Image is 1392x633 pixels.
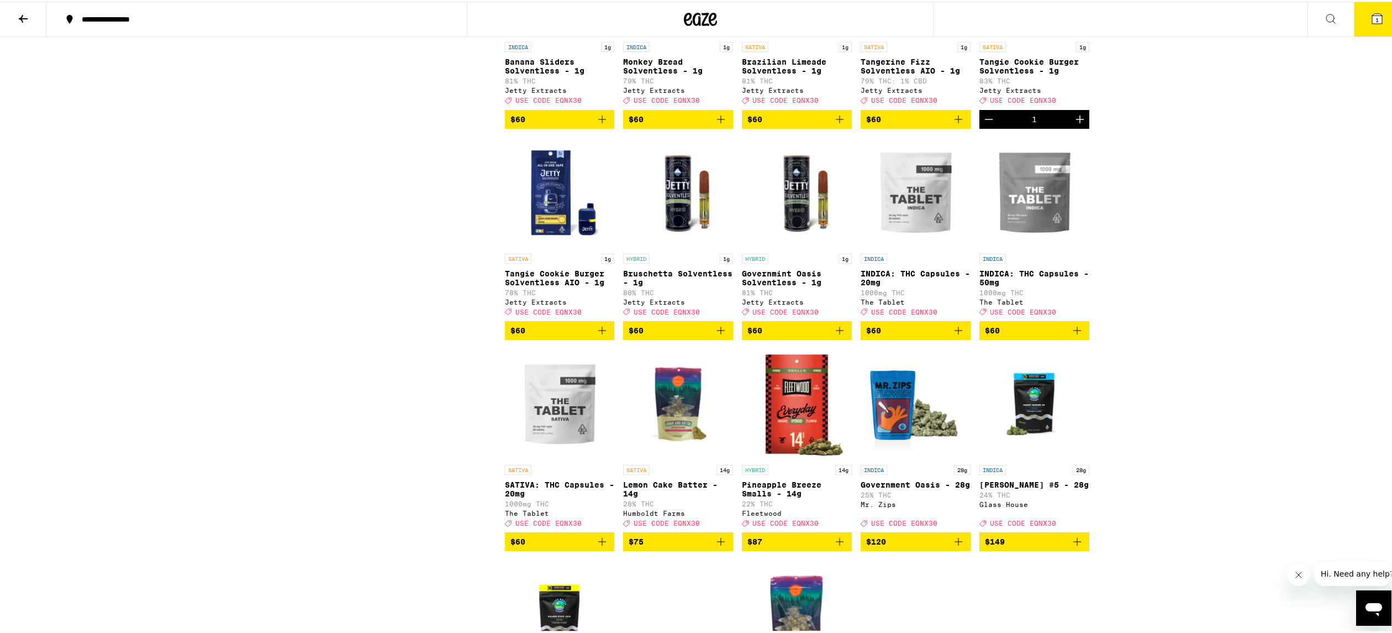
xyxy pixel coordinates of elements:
[623,531,733,550] button: Add to bag
[742,76,852,83] p: 81% THC
[871,307,937,314] span: USE CODE EQNX30
[861,136,971,247] img: The Tablet - INDICA: THC Capsules - 20mg
[979,136,1089,247] img: The Tablet - INDICA: THC Capsules - 50mg
[979,76,1089,83] p: 83% THC
[979,347,1089,458] img: Glass House - Donny Burger #5 - 28g
[871,96,937,103] span: USE CODE EQNX30
[623,252,650,262] p: HYBRID
[623,40,650,50] p: INDICA
[623,499,733,506] p: 28% THC
[861,347,971,458] img: Mr. Zips - Government Oasis - 28g
[861,40,887,50] p: SATIVA
[623,320,733,338] button: Add to bag
[979,252,1006,262] p: INDICA
[623,508,733,515] div: Humboldt Farms
[861,531,971,550] button: Add to bag
[742,85,852,92] div: Jetty Extracts
[623,76,733,83] p: 79% THC
[990,518,1056,525] span: USE CODE EQNX30
[510,325,525,333] span: $60
[866,536,886,545] span: $120
[742,108,852,127] button: Add to bag
[979,268,1089,285] p: INDICA: THC Capsules - 50mg
[720,40,733,50] p: 1g
[505,40,531,50] p: INDICA
[505,320,615,338] button: Add to bag
[505,85,615,92] div: Jetty Extracts
[861,56,971,74] p: Tangerine Fizz Solventless AIO - 1g
[1288,562,1310,584] iframe: Close message
[634,518,700,525] span: USE CODE EQNX30
[979,297,1089,304] div: The Tablet
[634,96,700,103] span: USE CODE EQNX30
[1071,108,1089,127] button: Increment
[7,8,80,17] span: Hi. Need any help?
[720,252,733,262] p: 1g
[601,40,614,50] p: 1g
[742,531,852,550] button: Add to bag
[866,113,881,122] span: $60
[979,56,1089,74] p: Tangie Cookie Burger Solventless - 1g
[861,108,971,127] button: Add to bag
[629,325,644,333] span: $60
[979,347,1089,531] a: Open page for Donny Burger #5 - 28g from Glass House
[979,463,1006,473] p: INDICA
[1314,560,1391,584] iframe: Message from company
[1375,15,1379,22] span: 1
[505,108,615,127] button: Add to bag
[747,113,762,122] span: $60
[623,297,733,304] div: Jetty Extracts
[742,320,852,338] button: Add to bag
[742,347,852,531] a: Open page for Pineapple Breeze Smalls - 14g from Fleetwood
[515,518,582,525] span: USE CODE EQNX30
[1356,589,1391,624] iframe: Button to launch messaging window
[861,136,971,320] a: Open page for INDICA: THC Capsules - 20mg from The Tablet
[979,320,1089,338] button: Add to bag
[979,531,1089,550] button: Add to bag
[623,108,733,127] button: Add to bag
[505,252,531,262] p: SATIVA
[515,96,582,103] span: USE CODE EQNX30
[505,56,615,74] p: Banana Sliders Solventless - 1g
[742,252,768,262] p: HYBRID
[742,56,852,74] p: Brazilian Limeade Solventless - 1g
[954,463,971,473] p: 28g
[752,307,819,314] span: USE CODE EQNX30
[629,536,644,545] span: $75
[510,536,525,545] span: $60
[623,56,733,74] p: Monkey Bread Solventless - 1g
[742,463,768,473] p: HYBRID
[861,76,971,83] p: 79% THC: 1% CBD
[505,499,615,506] p: 1000mg THC
[985,325,1000,333] span: $60
[742,136,852,247] img: Jetty Extracts - Governmint Oasis Solventless - 1g
[979,85,1089,92] div: Jetty Extracts
[861,287,971,295] p: 1000mg THC
[623,347,733,531] a: Open page for Lemon Cake Batter - 14g from Humboldt Farms
[742,499,852,506] p: 22% THC
[505,136,615,247] img: Jetty Extracts - Tangie Cookie Burger Solventless AIO - 1g
[742,508,852,515] div: Fleetwood
[839,252,852,262] p: 1g
[1073,463,1089,473] p: 28g
[861,499,971,506] div: Mr. Zips
[623,85,733,92] div: Jetty Extracts
[515,307,582,314] span: USE CODE EQNX30
[979,108,998,127] button: Decrement
[752,96,819,103] span: USE CODE EQNX30
[861,347,971,531] a: Open page for Government Oasis - 28g from Mr. Zips
[505,287,615,295] p: 78% THC
[505,268,615,285] p: Tangie Cookie Burger Solventless AIO - 1g
[979,499,1089,506] div: Glass House
[629,113,644,122] span: $60
[861,268,971,285] p: INDICA: THC Capsules - 20mg
[505,531,615,550] button: Add to bag
[985,536,1005,545] span: $149
[866,325,881,333] span: $60
[623,463,650,473] p: SATIVA
[742,40,768,50] p: SATIVA
[861,463,887,473] p: INDICA
[742,136,852,320] a: Open page for Governmint Oasis Solventless - 1g from Jetty Extracts
[505,347,615,458] img: The Tablet - SATIVA: THC Capsules - 20mg
[747,536,762,545] span: $87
